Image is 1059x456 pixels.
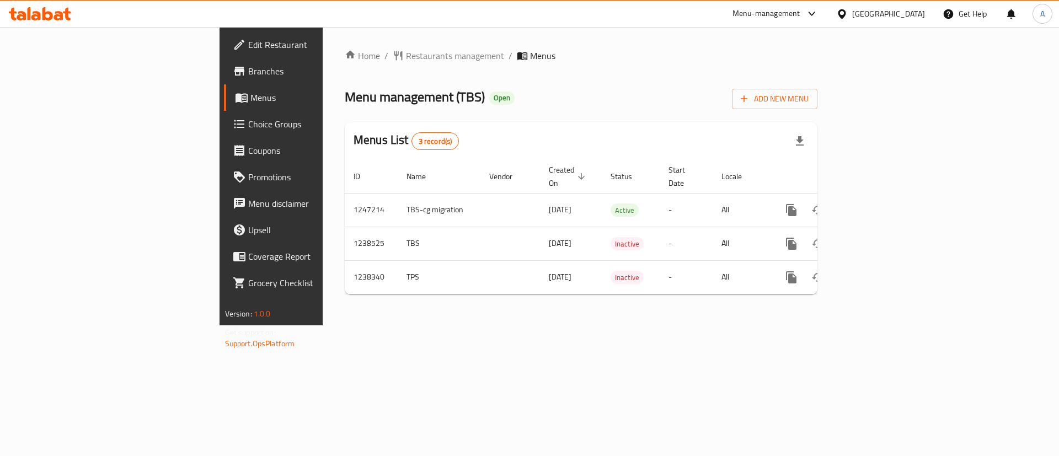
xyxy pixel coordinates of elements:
[732,7,800,20] div: Menu-management
[489,92,515,105] div: Open
[805,197,831,223] button: Change Status
[412,136,459,147] span: 3 record(s)
[248,170,388,184] span: Promotions
[778,197,805,223] button: more
[224,217,397,243] a: Upsell
[248,38,388,51] span: Edit Restaurant
[787,128,813,154] div: Export file
[411,132,459,150] div: Total records count
[224,270,397,296] a: Grocery Checklist
[250,91,388,104] span: Menus
[1040,8,1045,20] span: A
[660,227,713,260] td: -
[398,260,480,294] td: TPS
[345,160,893,294] table: enhanced table
[660,260,713,294] td: -
[611,170,646,183] span: Status
[224,31,397,58] a: Edit Restaurant
[393,49,504,62] a: Restaurants management
[549,163,589,190] span: Created On
[248,144,388,157] span: Coupons
[778,264,805,291] button: more
[611,204,639,217] span: Active
[489,170,527,183] span: Vendor
[611,271,644,284] span: Inactive
[398,227,480,260] td: TBS
[248,65,388,78] span: Branches
[668,163,699,190] span: Start Date
[224,190,397,217] a: Menu disclaimer
[489,93,515,103] span: Open
[398,193,480,227] td: TBS-cg migration
[549,202,571,217] span: [DATE]
[224,137,397,164] a: Coupons
[224,84,397,111] a: Menus
[407,170,440,183] span: Name
[549,270,571,284] span: [DATE]
[741,92,809,106] span: Add New Menu
[345,84,485,109] span: Menu management ( TBS )
[354,132,459,150] h2: Menus List
[254,307,271,321] span: 1.0.0
[224,243,397,270] a: Coverage Report
[345,49,817,62] nav: breadcrumb
[224,58,397,84] a: Branches
[225,307,252,321] span: Version:
[248,197,388,210] span: Menu disclaimer
[805,264,831,291] button: Change Status
[354,170,375,183] span: ID
[713,193,769,227] td: All
[248,250,388,263] span: Coverage Report
[248,276,388,289] span: Grocery Checklist
[225,325,276,340] span: Get support on:
[224,164,397,190] a: Promotions
[769,160,893,194] th: Actions
[248,223,388,237] span: Upsell
[225,336,295,351] a: Support.OpsPlatform
[805,230,831,257] button: Change Status
[509,49,512,62] li: /
[530,49,555,62] span: Menus
[852,8,925,20] div: [GEOGRAPHIC_DATA]
[660,193,713,227] td: -
[713,227,769,260] td: All
[224,111,397,137] a: Choice Groups
[611,238,644,250] span: Inactive
[778,230,805,257] button: more
[713,260,769,294] td: All
[721,170,756,183] span: Locale
[549,236,571,250] span: [DATE]
[406,49,504,62] span: Restaurants management
[732,89,817,109] button: Add New Menu
[248,117,388,131] span: Choice Groups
